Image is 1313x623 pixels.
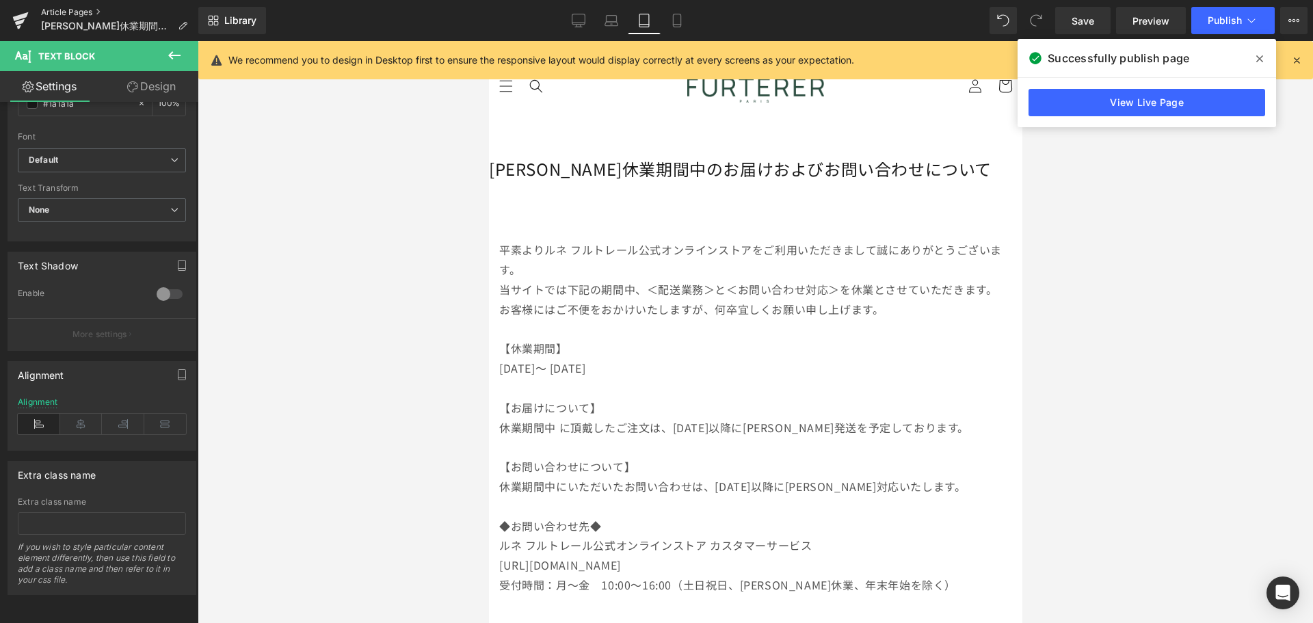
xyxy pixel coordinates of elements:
[18,462,96,481] div: Extra class name
[18,362,64,381] div: Alignment
[628,7,661,34] a: Tablet
[10,534,523,554] p: 受付時間：月～金 10:00～16:00（土日祝日、[PERSON_NAME]休業、年末年始を除く）
[43,96,131,111] input: Color
[224,14,256,27] span: Library
[72,328,127,341] p: More settings
[38,51,95,62] span: Text Block
[18,288,143,302] div: Enable
[595,7,628,34] a: Laptop
[18,132,186,142] div: Font
[10,514,523,534] p: [URL][DOMAIN_NAME]
[8,318,196,350] button: More settings
[1072,14,1094,28] span: Save
[1022,7,1050,34] button: Redo
[1116,7,1186,34] a: Preview
[10,297,523,317] p: 【休業期間】
[41,21,172,31] span: [PERSON_NAME]休業期間中のお届けおよびお問い合わせについて
[198,29,335,62] img: ルネ フルトレール公式オンラインストア
[10,259,523,278] p: お客様にはご不便をおかけいたしますが、何卒宜しくお願い申し上げます。
[10,377,523,397] p: 休業期間中 に頂戴したご注文は、[DATE]以降に[PERSON_NAME]発送を予定しております。
[29,155,58,166] i: Default
[102,71,201,102] a: Design
[1280,7,1308,34] button: More
[18,497,186,507] div: Extra class name
[10,475,523,495] p: ◆お問い合わせ先◆
[18,397,58,407] div: Alignment
[10,436,523,455] p: 休業期間中にいただいたお問い合わせは、[DATE]以降に[PERSON_NAME]対応いたします。
[1191,7,1275,34] button: Publish
[661,7,693,34] a: Mobile
[29,204,50,215] b: None
[18,183,186,193] div: Text Transform
[18,252,78,271] div: Text Shadow
[1266,576,1299,609] div: Open Intercom Messenger
[32,30,62,60] summary: 検索
[18,542,186,594] div: If you wish to style particular content element differently, then use this field to add a class n...
[2,30,32,60] summary: メニュー
[152,92,185,116] div: %
[41,7,198,18] a: Article Pages
[228,53,854,68] p: We recommend you to design in Desktop first to ensure the responsive layout would display correct...
[1048,50,1189,66] span: Successfully publish page
[1208,15,1242,26] span: Publish
[10,416,523,436] p: 【お問い合わせについて】
[1132,14,1169,28] span: Preview
[10,317,523,337] p: [DATE]～ [DATE]
[1029,89,1265,116] a: View Live Page
[10,199,523,239] p: 平素よりルネ フルトレール公式オンラインストアをご利用いただきまして誠にありがとうございます。
[10,494,523,514] p: ルネ フルトレール公式オンラインストア カスタマーサービス
[10,239,523,259] p: 当サイトでは下記の期間中、＜配送業務＞と＜お問い合わせ対応＞を休業とさせていただきます。
[198,7,266,34] a: New Library
[562,7,595,34] a: Desktop
[10,357,523,377] p: 【お届けについて】
[990,7,1017,34] button: Undo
